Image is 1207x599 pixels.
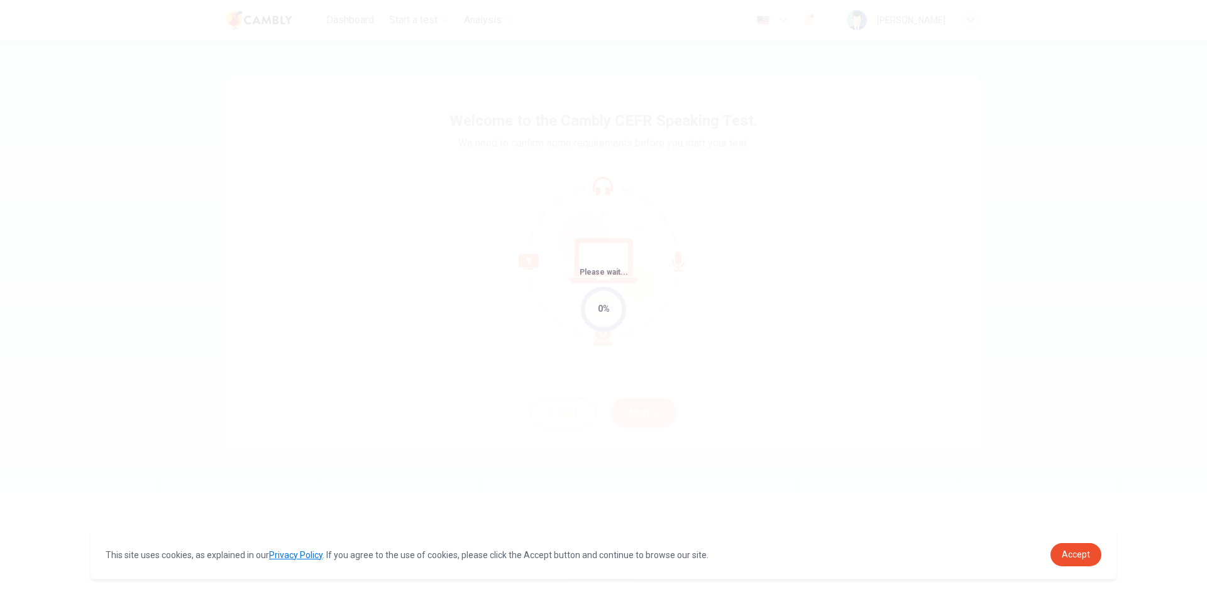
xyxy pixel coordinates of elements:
a: Privacy Policy [269,550,322,560]
a: dismiss cookie message [1050,543,1101,566]
span: Please wait... [580,268,628,277]
div: cookieconsent [91,530,1116,579]
div: 0% [598,302,610,316]
span: This site uses cookies, as explained in our . If you agree to the use of cookies, please click th... [106,550,708,560]
span: Accept [1062,549,1090,559]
